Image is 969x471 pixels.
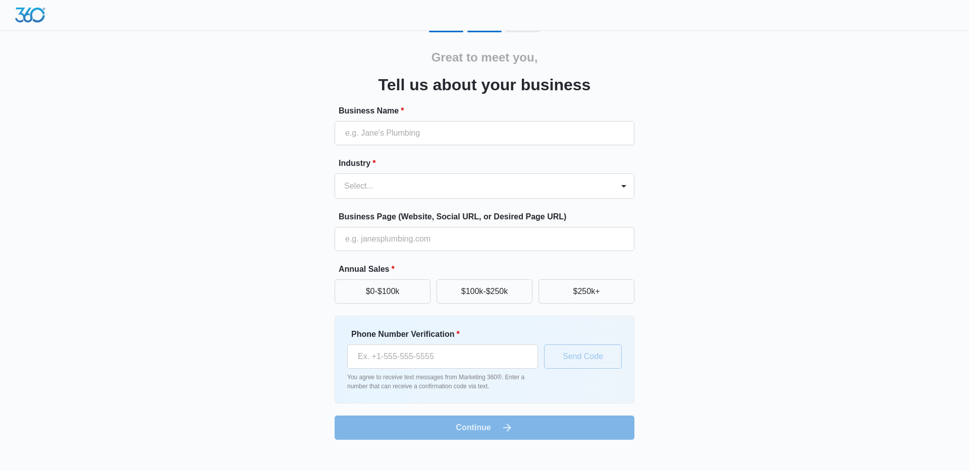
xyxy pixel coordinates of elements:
label: Business Page (Website, Social URL, or Desired Page URL) [339,211,638,223]
h2: Great to meet you, [432,48,538,67]
h3: Tell us about your business [379,73,591,97]
input: e.g. Jane's Plumbing [335,121,634,145]
label: Business Name [339,105,638,117]
label: Industry [339,157,638,169]
input: Ex. +1-555-555-5555 [347,344,538,369]
button: $100k-$250k [437,279,532,304]
button: $0-$100k [335,279,430,304]
label: Phone Number Verification [351,328,542,340]
input: e.g. janesplumbing.com [335,227,634,251]
p: You agree to receive text messages from Marketing 360®. Enter a number that can receive a confirm... [347,373,538,391]
label: Annual Sales [339,263,638,275]
button: $250k+ [539,279,634,304]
